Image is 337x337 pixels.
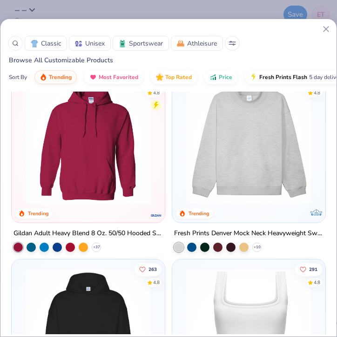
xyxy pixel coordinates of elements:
button: Most Favorited [84,70,143,84]
img: Unisex [75,40,82,47]
span: Top Rated [165,73,192,81]
img: a164e800-7022-4571-a324-30c76f641635 [155,79,290,204]
span: 291 [309,267,317,272]
button: Top Rated [151,70,197,84]
div: 4.8 [314,279,320,286]
button: Trending [34,70,77,84]
button: ClassicClassic [25,36,67,51]
span: 263 [148,267,157,272]
img: most_fav.gif [89,73,97,81]
div: 4.8 [153,90,160,97]
span: Browse All Customizable Products [0,56,113,65]
button: Sort Popup Button [225,36,240,51]
span: Most Favorited [99,73,138,81]
img: Classic [31,40,38,47]
span: Sportswear [129,39,163,48]
img: f5d85501-0dbb-4ee4-b115-c08fa3845d83 [182,79,316,204]
img: 01756b78-01f6-4cc6-8d8a-3c30c1a0c8ac [21,79,155,204]
span: + 10 [254,244,261,250]
img: Sportswear [119,40,126,47]
span: Athleisure [187,39,217,48]
button: AthleisureAthleisure [171,36,223,51]
button: SportswearSportswear [113,36,169,51]
img: TopRated.gif [156,73,163,81]
span: Price [219,73,232,81]
button: Like [295,263,322,276]
span: + 37 [93,244,100,250]
button: Like [135,263,162,276]
button: Price [204,70,237,84]
span: Trending [49,73,72,81]
span: Unisex [85,39,105,48]
img: flash.gif [250,73,257,81]
button: UnisexUnisex [69,36,111,51]
div: Gildan Adult Heavy Blend 8 Oz. 50/50 Hooded Sweatshirt [13,228,163,239]
img: Athleisure [177,40,184,47]
img: trending.gif [40,73,47,81]
span: Fresh Prints Flash [259,73,307,81]
div: Sort By [9,73,27,81]
div: Fresh Prints Denver Mock Neck Heavyweight Sweatshirt [174,228,324,239]
div: 4.8 [314,90,320,97]
div: 4.8 [153,279,160,286]
img: Gildan logo [150,210,162,221]
span: Classic [41,39,61,48]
